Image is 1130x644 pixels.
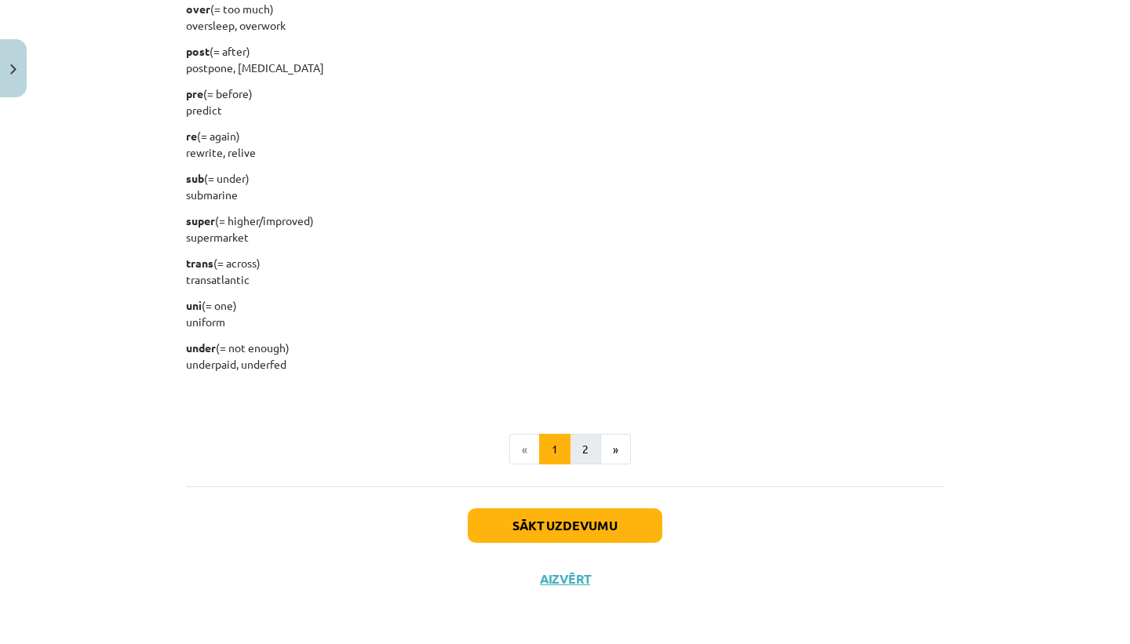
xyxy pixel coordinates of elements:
[186,255,944,288] p: (= across) transatlantic
[186,43,944,76] p: (= after) postpone, [MEDICAL_DATA]
[186,213,944,246] p: (= higher/improved) supermarket
[186,298,202,312] b: uni
[186,171,204,185] b: sub
[186,340,216,355] b: under
[539,434,570,465] button: 1
[186,128,944,161] p: (= again) rewrite, relive
[186,1,944,34] p: (= too much) oversleep, overwork
[186,213,215,227] b: super
[468,508,662,543] button: Sākt uzdevumu
[186,44,210,58] b: post
[186,256,213,270] b: trans
[186,297,944,330] p: (= one) uniform
[535,571,595,587] button: Aizvērt
[186,340,944,373] p: (= not enough) underpaid, underfed
[186,129,197,143] b: re
[600,434,631,465] button: »
[186,434,944,465] nav: Page navigation example
[186,86,203,100] b: pre
[186,2,210,16] b: over
[10,64,16,75] img: icon-close-lesson-0947bae3869378f0d4975bcd49f059093ad1ed9edebbc8119c70593378902aed.svg
[570,434,601,465] button: 2
[186,170,944,203] p: (= under) submarine
[186,86,944,118] p: (= before) predict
